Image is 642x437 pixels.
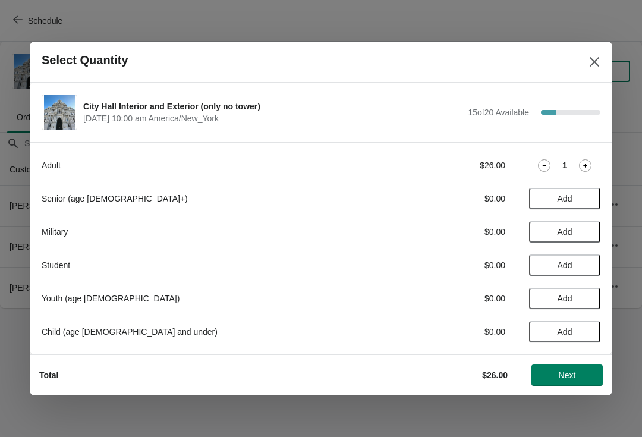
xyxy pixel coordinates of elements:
span: Add [558,294,572,303]
span: City Hall Interior and Exterior (only no tower) [83,100,462,112]
span: Add [558,260,572,270]
button: Close [584,51,605,73]
div: Child (age [DEMOGRAPHIC_DATA] and under) [42,326,372,338]
span: [DATE] 10:00 am America/New_York [83,112,462,124]
div: Military [42,226,372,238]
div: $26.00 [395,159,505,171]
div: Adult [42,159,372,171]
h2: Select Quantity [42,54,128,67]
img: City Hall Interior and Exterior (only no tower) | | August 13 | 10:00 am America/New_York [44,95,75,130]
button: Add [529,254,600,276]
button: Add [529,321,600,342]
span: Next [559,370,576,380]
div: $0.00 [395,193,505,205]
div: Senior (age [DEMOGRAPHIC_DATA]+) [42,193,372,205]
strong: $26.00 [482,370,508,380]
span: Add [558,227,572,237]
div: $0.00 [395,259,505,271]
div: Student [42,259,372,271]
strong: 1 [562,159,567,171]
div: Youth (age [DEMOGRAPHIC_DATA]) [42,293,372,304]
div: $0.00 [395,326,505,338]
strong: Total [39,370,58,380]
span: Add [558,194,572,203]
div: $0.00 [395,293,505,304]
span: Add [558,327,572,337]
span: 15 of 20 Available [468,108,529,117]
button: Add [529,221,600,243]
button: Add [529,188,600,209]
button: Next [531,364,603,386]
div: $0.00 [395,226,505,238]
button: Add [529,288,600,309]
